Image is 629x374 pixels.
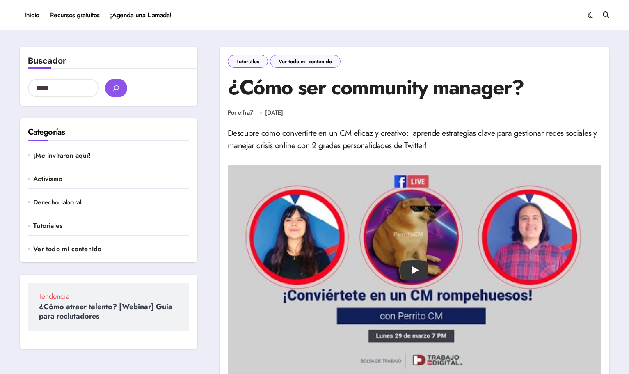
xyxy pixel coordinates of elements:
span: Tendencia [39,293,178,300]
a: Tutoriales [33,221,189,230]
a: Ver todo mi contenido [33,245,189,254]
a: Ver todo mi contenido [270,55,341,68]
a: Recursos gratuitos [45,4,105,26]
a: Por elfra7 [228,109,253,117]
label: Buscador [28,56,66,66]
a: ¡Me invitaron aquí! [33,151,189,160]
p: Descubre cómo convertirte en un CM eficaz y creativo: ¡aprende estrategias clave para gestionar r... [228,127,601,152]
a: ¡Agenda una Llamada! [105,4,177,26]
time: [DATE] [265,108,283,117]
a: ¿Cómo atraer talento? [Webinar] Guia para reclutadores [39,301,172,321]
a: Tutoriales [228,55,268,68]
h2: Categorías [28,126,189,138]
a: Activismo [33,174,189,184]
button: buscar [105,79,127,97]
h1: ¿Cómo ser community manager? [228,74,601,101]
a: Derecho laboral [33,198,189,207]
a: [DATE] [265,109,283,117]
a: Inicio [20,4,45,26]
